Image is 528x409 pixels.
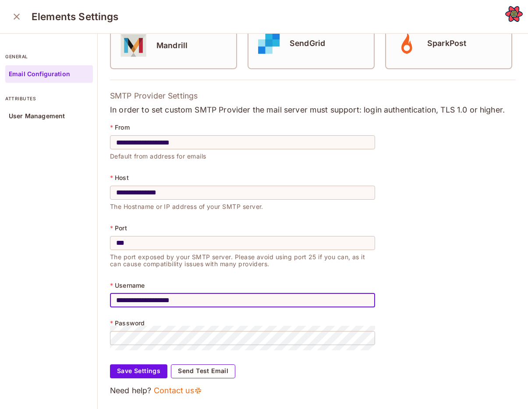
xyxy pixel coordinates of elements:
[110,385,516,396] p: Need help?
[115,320,145,327] p: Password
[8,8,25,25] button: close
[115,174,129,181] p: Host
[110,149,375,160] p: Default from address for emails
[5,95,93,102] p: attributes
[9,113,65,120] p: User Management
[505,5,523,23] button: Open React Query Devtools
[32,11,119,23] h3: Elements Settings
[156,41,188,50] h5: Mandrill
[110,250,375,268] p: The port exposed by your SMTP server. Please avoid using port 25 if you can, as it can cause comp...
[115,124,130,131] p: From
[9,71,70,78] p: Email Configuration
[427,39,466,48] h5: SparkPost
[110,105,516,115] p: In order to set custom SMTP Provider the mail server must support: login authentication, TLS 1.0 ...
[154,385,202,396] a: Contact us
[110,91,516,101] p: SMTP Provider Settings
[171,364,235,378] button: Send Test Email
[290,39,325,48] h5: SendGrid
[5,53,93,60] p: general
[115,225,127,232] p: Port
[110,200,375,210] p: The Hostname or IP address of your SMTP server.
[110,364,167,378] button: Save Settings
[115,282,145,289] p: Username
